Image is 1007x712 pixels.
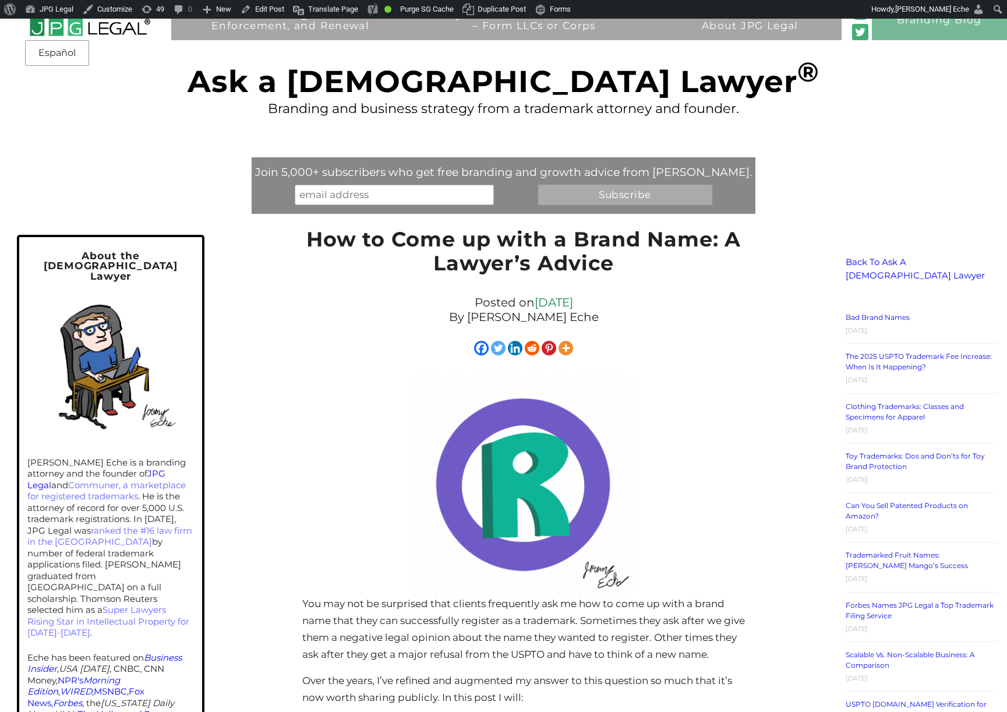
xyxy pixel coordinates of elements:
[27,480,186,502] a: Communer, a marketplace for registered trademarks
[27,468,165,491] a: JPG Legal
[669,9,832,49] a: More InformationAbout JPG Legal
[846,601,994,620] a: Forbes Names JPG Legal a Top Trademark Filing Service
[846,326,868,334] time: [DATE]
[181,9,400,49] a: Trademark Registration,Enforcement, and Renewal
[302,292,745,327] div: Posted on
[542,341,556,355] a: Pinterest
[302,672,745,706] p: Over the years, I’ve refined and augmented my answer to this question so much that it’s now worth...
[852,24,869,41] img: Twitter_Social_Icon_Rounded_Square_Color-mid-green3-90.png
[559,341,573,355] a: More
[846,426,868,434] time: [DATE]
[302,595,745,663] p: You may not be surprised that clients frequently ask me how to come up with a brand name that the...
[302,228,745,281] h1: How to Come up with a Brand Name: A Lawyer’s Advice
[27,457,194,639] p: [PERSON_NAME] Eche is a branding attorney and the founder of and . He is the attorney of record f...
[846,376,868,384] time: [DATE]
[29,43,86,64] a: Español
[846,650,975,669] a: Scalable Vs. Non-Scalable Business: A Comparison
[27,686,144,709] a: Fox News,
[44,249,178,282] span: About the [DEMOGRAPHIC_DATA] Lawyer
[846,501,968,520] a: Can You Sell Patented Products on Amazon?
[27,525,192,548] a: ranked the #16 law firm in the [GEOGRAPHIC_DATA]
[846,313,910,322] a: Bad Brand Names
[409,9,658,49] a: Buy/Sell Domains or Trademarks– Form LLCs or Corps
[846,625,868,633] time: [DATE]
[27,675,120,697] a: NPR'sMorning Edition
[846,475,868,484] time: [DATE]
[29,4,150,37] img: 2016-logo-black-letters-3-r.png
[846,551,968,570] a: Trademarked Fruit Names: [PERSON_NAME] Mango’s Success
[384,6,391,13] div: Good
[535,295,573,309] a: [DATE]
[846,352,992,371] a: The 2025 USPTO Trademark Fee Increase: When Is It Happening?
[53,697,82,709] a: Forbes
[308,310,740,325] p: By [PERSON_NAME] Eche
[27,675,120,697] em: Morning Edition
[538,185,712,205] input: Subscribe
[525,341,539,355] a: Reddit
[295,185,494,205] input: email address
[846,402,964,421] a: Clothing Trademarks: Classes and Specimens for Apparel
[846,256,985,281] a: Back To Ask A [DEMOGRAPHIC_DATA] Lawyer
[27,604,189,638] a: Super Lawyers Rising Star in Intellectual Property for [DATE]-[DATE]
[27,652,182,675] a: Business Insider
[36,290,186,440] img: Self-portrait of Jeremy in his home office.
[846,674,868,682] time: [DATE]
[59,663,109,674] em: USA [DATE]
[846,452,985,471] a: Toy Trademarks: Dos and Don’ts for Toy Brand Protection
[508,341,522,355] a: Linkedin
[846,525,868,533] time: [DATE]
[413,374,634,595] img: Green and purple registered trademark (®) symbol cartoon representing how to come up with a brand...
[895,5,969,13] span: [PERSON_NAME] Eche
[60,686,92,697] a: WIRED
[846,574,868,583] time: [DATE]
[491,341,506,355] a: Twitter
[94,686,127,697] a: MSNBC
[474,341,489,355] a: Facebook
